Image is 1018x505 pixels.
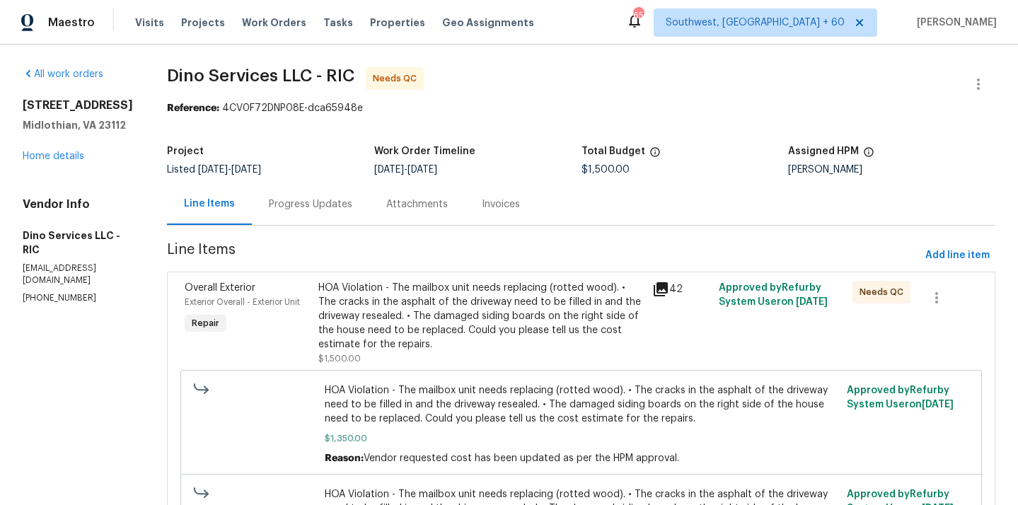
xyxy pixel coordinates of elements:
[167,243,920,269] span: Line Items
[167,146,204,156] h5: Project
[911,16,997,30] span: [PERSON_NAME]
[23,98,133,112] h2: [STREET_ADDRESS]
[442,16,534,30] span: Geo Assignments
[186,316,225,330] span: Repair
[582,146,645,156] h5: Total Budget
[318,281,644,352] div: HOA Violation - The mailbox unit needs replacing (rotted wood). • The cracks in the asphalt of th...
[373,71,422,86] span: Needs QC
[167,67,354,84] span: Dino Services LLC - RIC
[666,16,845,30] span: Southwest, [GEOGRAPHIC_DATA] + 60
[325,383,838,426] span: HOA Violation - The mailbox unit needs replacing (rotted wood). • The cracks in the asphalt of th...
[23,292,133,304] p: [PHONE_NUMBER]
[167,103,219,113] b: Reference:
[386,197,448,211] div: Attachments
[48,16,95,30] span: Maestro
[185,298,300,306] span: Exterior Overall - Exterior Unit
[323,18,353,28] span: Tasks
[23,118,133,132] h5: Midlothian, VA 23112
[925,247,990,265] span: Add line item
[198,165,261,175] span: -
[582,165,630,175] span: $1,500.00
[652,281,710,298] div: 42
[860,285,909,299] span: Needs QC
[922,400,954,410] span: [DATE]
[719,283,828,307] span: Approved by Refurby System User on
[863,146,874,165] span: The hpm assigned to this work order.
[181,16,225,30] span: Projects
[231,165,261,175] span: [DATE]
[318,354,361,363] span: $1,500.00
[198,165,228,175] span: [DATE]
[269,197,352,211] div: Progress Updates
[23,262,133,286] p: [EMAIL_ADDRESS][DOMAIN_NAME]
[23,197,133,211] h4: Vendor Info
[370,16,425,30] span: Properties
[364,453,679,463] span: Vendor requested cost has been updated as per the HPM approval.
[185,283,255,293] span: Overall Exterior
[788,146,859,156] h5: Assigned HPM
[847,385,954,410] span: Approved by Refurby System User on
[184,197,235,211] div: Line Items
[23,69,103,79] a: All work orders
[649,146,661,165] span: The total cost of line items that have been proposed by Opendoor. This sum includes line items th...
[920,243,995,269] button: Add line item
[407,165,437,175] span: [DATE]
[633,8,643,23] div: 659
[325,453,364,463] span: Reason:
[788,165,995,175] div: [PERSON_NAME]
[374,165,404,175] span: [DATE]
[374,146,475,156] h5: Work Order Timeline
[242,16,306,30] span: Work Orders
[796,297,828,307] span: [DATE]
[23,151,84,161] a: Home details
[325,431,838,446] span: $1,350.00
[167,101,995,115] div: 4CV0F72DNP08E-dca65948e
[23,228,133,257] h5: Dino Services LLC - RIC
[135,16,164,30] span: Visits
[374,165,437,175] span: -
[167,165,261,175] span: Listed
[482,197,520,211] div: Invoices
